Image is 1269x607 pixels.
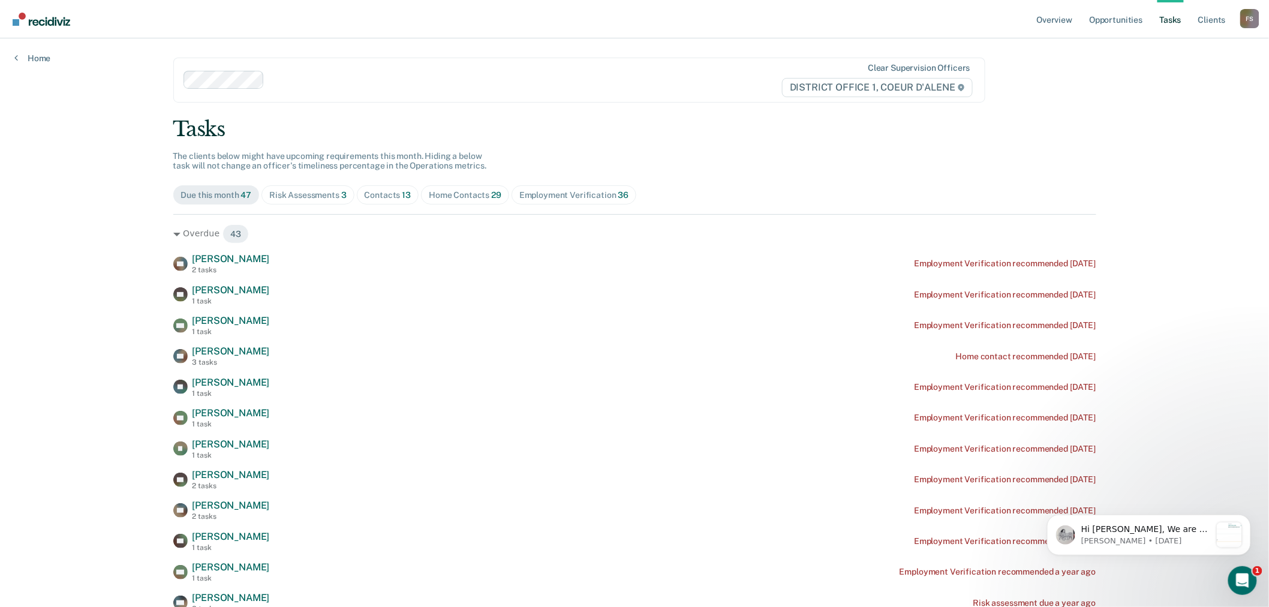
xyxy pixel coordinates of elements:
[1240,9,1259,28] div: F S
[365,190,411,200] div: Contacts
[900,567,1096,577] div: Employment Verification recommended a year ago
[193,297,270,305] div: 1 task
[13,13,70,26] img: Recidiviz
[193,500,270,511] span: [PERSON_NAME]
[868,63,970,73] div: Clear supervision officers
[193,407,270,419] span: [PERSON_NAME]
[193,512,270,521] div: 2 tasks
[52,34,182,341] span: Hi [PERSON_NAME], We are so excited to announce a brand new feature: AI case note search! 📣 Findi...
[173,151,487,171] span: The clients below might have upcoming requirements this month. Hiding a below task will not chang...
[14,53,50,64] a: Home
[618,190,629,200] span: 36
[914,382,1096,392] div: Employment Verification recommended [DATE]
[914,506,1096,516] div: Employment Verification recommended [DATE]
[1029,491,1269,575] iframe: Intercom notifications message
[52,45,182,56] p: Message from Kim, sent 2w ago
[914,320,1096,330] div: Employment Verification recommended [DATE]
[429,190,501,200] div: Home Contacts
[181,190,252,200] div: Due this month
[193,574,270,582] div: 1 task
[193,358,270,366] div: 3 tasks
[173,117,1096,142] div: Tasks
[193,266,270,274] div: 2 tasks
[269,190,347,200] div: Risk Assessments
[402,190,411,200] span: 13
[193,561,270,573] span: [PERSON_NAME]
[491,190,501,200] span: 29
[193,315,270,326] span: [PERSON_NAME]
[914,536,1096,546] div: Employment Verification recommended [DATE]
[1228,566,1257,595] iframe: Intercom live chat
[1253,566,1262,576] span: 1
[341,190,347,200] span: 3
[193,482,270,490] div: 2 tasks
[193,531,270,542] span: [PERSON_NAME]
[782,78,973,97] span: DISTRICT OFFICE 1, COEUR D'ALENE
[193,438,270,450] span: [PERSON_NAME]
[193,592,270,603] span: [PERSON_NAME]
[914,444,1096,454] div: Employment Verification recommended [DATE]
[956,351,1096,362] div: Home contact recommended [DATE]
[914,290,1096,300] div: Employment Verification recommended [DATE]
[193,345,270,357] span: [PERSON_NAME]
[193,420,270,428] div: 1 task
[914,474,1096,485] div: Employment Verification recommended [DATE]
[193,327,270,336] div: 1 task
[914,259,1096,269] div: Employment Verification recommended [DATE]
[193,543,270,552] div: 1 task
[914,413,1096,423] div: Employment Verification recommended [DATE]
[193,469,270,480] span: [PERSON_NAME]
[193,451,270,459] div: 1 task
[193,253,270,265] span: [PERSON_NAME]
[193,284,270,296] span: [PERSON_NAME]
[193,389,270,398] div: 1 task
[222,224,249,244] span: 43
[240,190,251,200] span: 47
[519,190,629,200] div: Employment Verification
[1240,9,1259,28] button: Profile dropdown button
[193,377,270,388] span: [PERSON_NAME]
[173,224,1096,244] div: Overdue 43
